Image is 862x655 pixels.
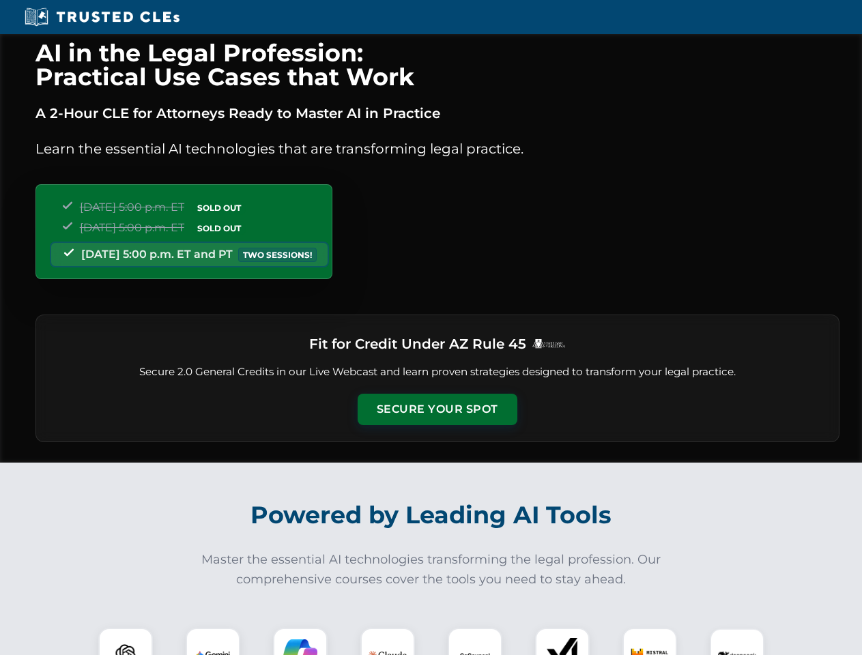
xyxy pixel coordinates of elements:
[53,364,822,380] p: Secure 2.0 General Credits in our Live Webcast and learn proven strategies designed to transform ...
[532,338,566,349] img: Logo
[35,102,839,124] p: A 2-Hour CLE for Attorneys Ready to Master AI in Practice
[80,201,184,214] span: [DATE] 5:00 p.m. ET
[192,550,670,589] p: Master the essential AI technologies transforming the legal profession. Our comprehensive courses...
[20,7,184,27] img: Trusted CLEs
[309,332,526,356] h3: Fit for Credit Under AZ Rule 45
[53,491,809,539] h2: Powered by Leading AI Tools
[80,221,184,234] span: [DATE] 5:00 p.m. ET
[192,201,246,215] span: SOLD OUT
[35,41,839,89] h1: AI in the Legal Profession: Practical Use Cases that Work
[192,221,246,235] span: SOLD OUT
[35,138,839,160] p: Learn the essential AI technologies that are transforming legal practice.
[358,394,517,425] button: Secure Your Spot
